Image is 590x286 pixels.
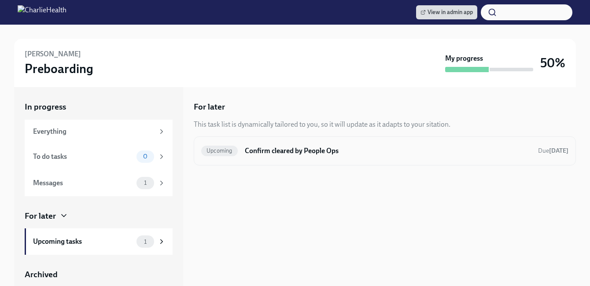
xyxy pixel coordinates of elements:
[25,120,173,143] a: Everything
[245,146,531,156] h6: Confirm cleared by People Ops
[25,170,173,196] a: Messages1
[25,228,173,255] a: Upcoming tasks1
[139,180,152,186] span: 1
[194,101,225,113] h5: For later
[25,101,173,113] a: In progress
[416,5,477,19] a: View in admin app
[194,120,450,129] div: This task list is dynamically tailored to you, so it will update as it adapts to your sitation.
[538,147,568,155] span: September 3rd, 2025 09:00
[25,49,81,59] h6: [PERSON_NAME]
[201,144,568,158] a: UpcomingConfirm cleared by People OpsDue[DATE]
[33,178,133,188] div: Messages
[540,55,565,71] h3: 50%
[201,147,238,154] span: Upcoming
[33,152,133,161] div: To do tasks
[25,210,56,222] div: For later
[538,147,568,154] span: Due
[138,153,153,160] span: 0
[420,8,473,17] span: View in admin app
[25,269,173,280] a: Archived
[25,61,93,77] h3: Preboarding
[445,54,483,63] strong: My progress
[25,143,173,170] a: To do tasks0
[25,210,173,222] a: For later
[33,127,154,136] div: Everything
[139,238,152,245] span: 1
[33,237,133,246] div: Upcoming tasks
[18,5,66,19] img: CharlieHealth
[549,147,568,154] strong: [DATE]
